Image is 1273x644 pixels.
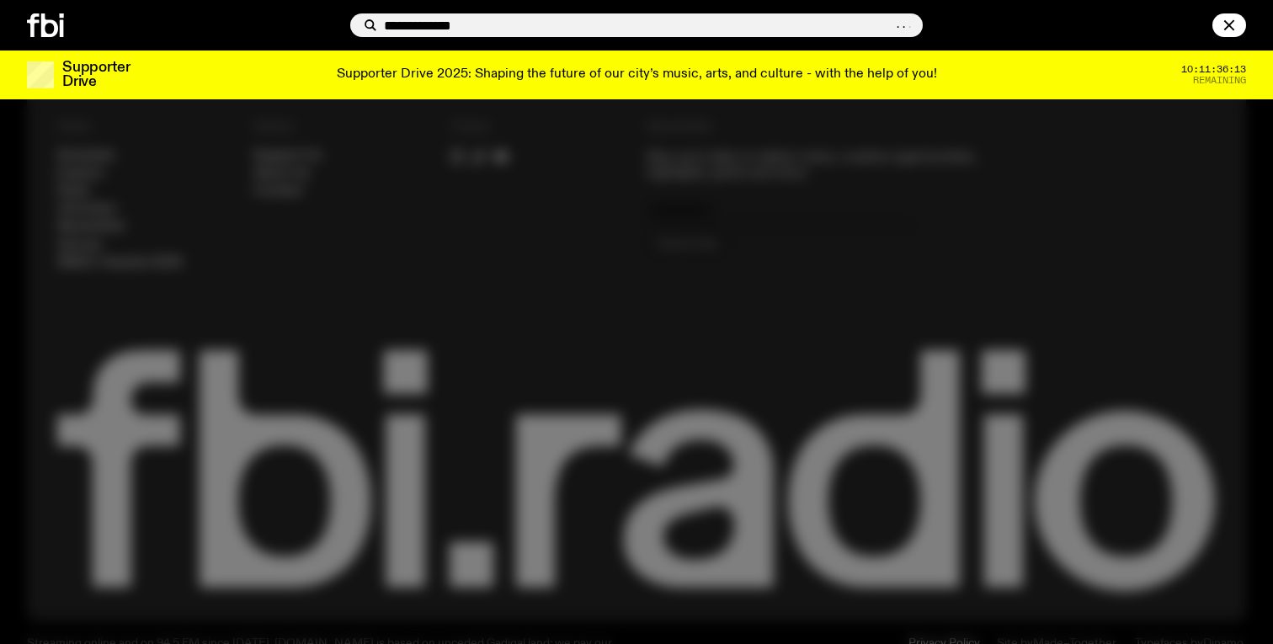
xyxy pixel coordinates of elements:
[895,18,901,31] span: .
[337,67,937,82] p: Supporter Drive 2025: Shaping the future of our city’s music, arts, and culture - with the help o...
[1193,76,1246,85] span: Remaining
[907,18,913,31] span: .
[1181,65,1246,74] span: 10:11:36:13
[901,18,907,31] span: .
[62,61,130,89] h3: Supporter Drive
